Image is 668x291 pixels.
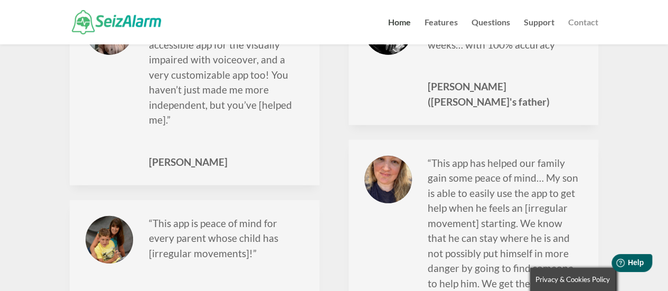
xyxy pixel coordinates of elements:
[388,18,411,44] a: Home
[574,250,656,279] iframe: Help widget launcher
[535,275,610,284] span: Privacy & Cookies Policy
[472,18,510,44] a: Questions
[149,7,304,138] p: “Thank you for inventing, and developing SeizAlarm! It’s a very accessible app for the visually i...
[425,18,458,44] a: Features
[149,155,304,170] span: [PERSON_NAME]
[149,216,304,271] p: “This app is peace of mind for every parent whose child has [irregular movements]!”
[524,18,554,44] a: Support
[72,10,161,34] img: SeizAlarm
[428,79,582,109] span: [PERSON_NAME] ([PERSON_NAME]'s father)
[568,18,598,44] a: Contact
